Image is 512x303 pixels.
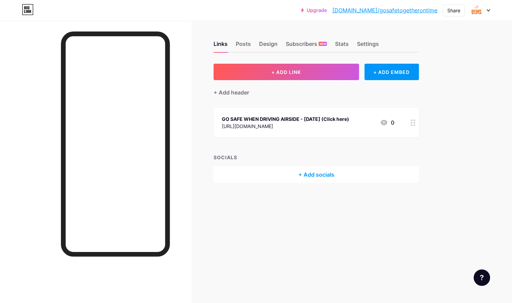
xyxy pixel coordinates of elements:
a: Upgrade [301,8,327,13]
div: Subscribers [286,40,327,52]
img: gosafetogetherontime [470,4,483,17]
div: + Add header [214,88,249,97]
a: [DOMAIN_NAME]/gosafetogetherontime [332,6,437,14]
div: Posts [236,40,251,52]
div: SOCIALS [214,154,419,161]
span: NEW [320,42,326,46]
div: GO SAFE WHEN DRIVING AIRSIDE - [DATE] (Click here) [222,115,349,123]
div: Share [447,7,460,14]
div: Stats [335,40,349,52]
div: [URL][DOMAIN_NAME] [222,123,349,130]
div: Links [214,40,228,52]
div: Design [259,40,278,52]
div: + Add socials [214,166,419,183]
div: + ADD EMBED [364,64,419,80]
button: + ADD LINK [214,64,359,80]
div: Settings [357,40,379,52]
span: + ADD LINK [271,69,301,75]
div: 0 [380,118,394,127]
